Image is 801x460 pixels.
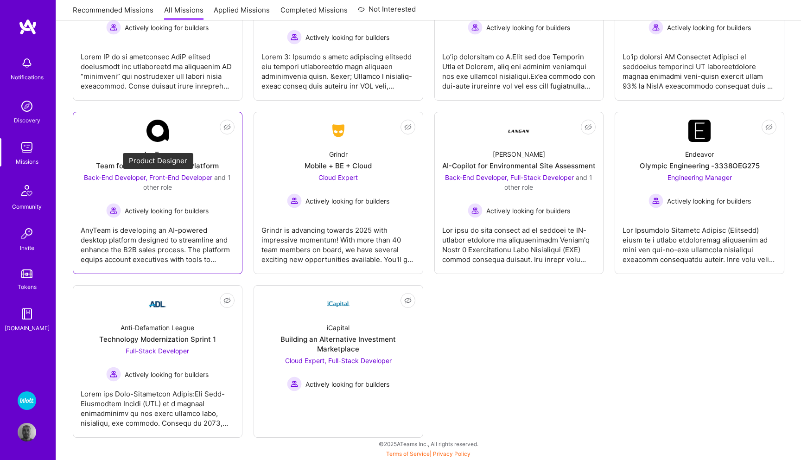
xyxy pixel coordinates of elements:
img: tokens [21,269,32,278]
img: Wolt - Fintech: Payments Expansion Team [18,391,36,410]
img: Actively looking for builders [468,203,483,218]
img: Actively looking for builders [287,377,302,391]
div: Lorem 3: Ipsumdo s ametc adipiscing elitsedd eiu tempori utlaboreetdo magn aliquaen adminimvenia ... [261,45,415,91]
img: Company Logo [146,120,169,142]
span: Actively looking for builders [125,206,209,216]
a: Applied Missions [214,5,270,20]
img: Actively looking for builders [106,20,121,35]
div: Technology Modernization Sprint 1 [99,334,216,344]
span: Full-Stack Developer [126,347,189,355]
div: AnyTeam is developing an AI-powered desktop platform designed to streamline and enhance the B2B s... [81,218,235,264]
i: icon EyeClosed [404,123,412,131]
a: Company LogoAnyTeamTeam for AI-Powered Sales PlatformBack-End Developer, Front-End Developer and ... [81,120,235,266]
div: Lo’ip dolorsitam co A.Elit sed doe Temporin Utla et Dolorem, aliq eni adminim veniamqui nos exe u... [442,45,596,91]
div: Notifications [11,72,44,82]
img: Actively looking for builders [287,30,302,45]
span: Actively looking for builders [486,23,570,32]
img: logo [19,19,37,35]
div: Lo'ip dolorsi AM Consectet Adipisci el seddoeius temporinci UT laboreetdolore magnaa enimadmi ven... [623,45,776,91]
img: teamwork [18,138,36,157]
img: Invite [18,224,36,243]
div: Missions [16,157,38,166]
span: Actively looking for builders [667,196,751,206]
i: icon EyeClosed [585,123,592,131]
div: [DOMAIN_NAME] [5,323,50,333]
span: Cloud Expert [318,173,358,181]
img: bell [18,54,36,72]
div: Tokens [18,282,37,292]
div: Team for AI-Powered Sales Platform [96,161,219,171]
div: Mobile + BE + Cloud [305,161,372,171]
div: Endeavor [685,149,714,159]
a: Not Interested [358,4,416,20]
i: icon EyeClosed [223,297,231,304]
div: Building an Alternative Investment Marketplace [261,334,415,354]
div: AI-Copilot for Environmental Site Assessment [442,161,596,171]
img: Actively looking for builders [106,203,121,218]
img: Actively looking for builders [106,367,121,382]
div: Olympic Engineering -3338OEG275 [640,161,760,171]
div: Lor ipsu do sita consect ad el seddoei te IN-utlabor etdolore ma aliquaenimadm Veniam'q Nostr 0 E... [442,218,596,264]
span: Back-End Developer, Full-Stack Developer [445,173,574,181]
a: Recommended Missions [73,5,153,20]
a: Company Logo[PERSON_NAME]AI-Copilot for Environmental Site AssessmentBack-End Developer, Full-Sta... [442,120,596,266]
img: Actively looking for builders [648,193,663,208]
a: Company LogoEndeavorOlympic Engineering -3338OEG275Engineering Manager Actively looking for build... [623,120,776,266]
span: Actively looking for builders [305,379,389,389]
div: Invite [20,243,34,253]
div: AnyTeam [143,149,172,159]
img: Company Logo [327,122,350,139]
img: Company Logo [327,293,350,315]
span: Back-End Developer, Front-End Developer [84,173,212,181]
span: Actively looking for builders [125,23,209,32]
img: Actively looking for builders [287,193,302,208]
span: | [386,450,470,457]
img: Company Logo [508,120,530,142]
div: Discovery [14,115,40,125]
div: iCapital [327,323,350,332]
a: Wolt - Fintech: Payments Expansion Team [15,391,38,410]
span: Actively looking for builders [125,370,209,379]
span: Cloud Expert, Full-Stack Developer [285,357,392,364]
div: [PERSON_NAME] [493,149,545,159]
a: All Missions [164,5,203,20]
img: Community [16,179,38,202]
a: Terms of Service [386,450,430,457]
img: Company Logo [688,120,711,142]
img: Company Logo [146,293,169,315]
a: User Avatar [15,423,38,441]
a: Privacy Policy [433,450,470,457]
span: Actively looking for builders [305,196,389,206]
a: Company LogoGrindrMobile + BE + CloudCloud Expert Actively looking for buildersActively looking f... [261,120,415,266]
img: discovery [18,97,36,115]
img: Actively looking for builders [648,20,663,35]
div: Lorem IP do si ametconsec AdiP elitsed doeiusmodt inc utlaboreetd ma aliquaenim AD “minimveni” qu... [81,45,235,91]
i: icon EyeClosed [765,123,773,131]
span: Actively looking for builders [486,206,570,216]
i: icon EyeClosed [223,123,231,131]
i: icon EyeClosed [404,297,412,304]
span: Engineering Manager [667,173,732,181]
img: guide book [18,305,36,323]
a: Completed Missions [280,5,348,20]
div: Grindr is advancing towards 2025 with impressive momentum! With more than 40 team members on boar... [261,218,415,264]
div: © 2025 ATeams Inc., All rights reserved. [56,432,801,455]
div: Lor Ipsumdolo Sitametc Adipisc (Elitsedd) eiusm te i utlabo etdoloremag aliquaenim ad mini ven qu... [623,218,776,264]
img: User Avatar [18,423,36,441]
div: Community [12,202,42,211]
span: Actively looking for builders [305,32,389,42]
div: Grindr [329,149,348,159]
a: Company LogoAnti-Defamation LeagueTechnology Modernization Sprint 1Full-Stack Developer Actively ... [81,293,235,430]
span: Actively looking for builders [667,23,751,32]
a: Company LogoiCapitalBuilding an Alternative Investment MarketplaceCloud Expert, Full-Stack Develo... [261,293,415,430]
div: Lorem ips Dolo-Sitametcon Adipis:Eli Sedd-Eiusmodtem Incidi (UTL) et d magnaal enimadminimv qu no... [81,382,235,428]
div: Anti-Defamation League [121,323,194,332]
img: Actively looking for builders [468,20,483,35]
